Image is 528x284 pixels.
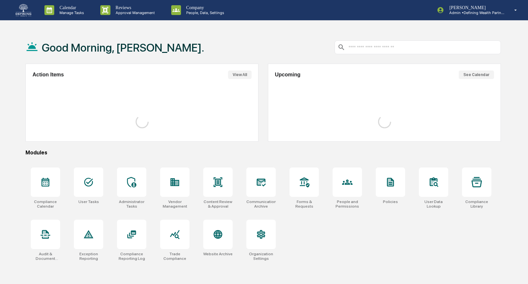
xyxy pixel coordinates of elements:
p: [PERSON_NAME] [444,5,505,10]
div: Organization Settings [246,252,276,261]
div: Forms & Requests [289,199,319,209]
h2: Action Items [32,72,64,78]
div: Communications Archive [246,199,276,209]
p: Manage Tasks [54,10,87,15]
div: Audit & Document Logs [31,252,60,261]
div: Website Archive [203,252,233,256]
p: Admin • Defining Wealth Partners [444,10,505,15]
div: User Data Lookup [419,199,448,209]
p: Calendar [54,5,87,10]
p: Company [181,5,227,10]
div: Exception Reporting [74,252,103,261]
button: View All [228,71,252,79]
div: People and Permissions [333,199,362,209]
div: Trade Compliance [160,252,190,261]
div: Content Review & Approval [203,199,233,209]
div: Administrator Tasks [117,199,146,209]
p: People, Data, Settings [181,10,227,15]
img: logo [16,4,31,16]
button: See Calendar [459,71,494,79]
p: Reviews [110,5,158,10]
div: Compliance Calendar [31,199,60,209]
div: Compliance Library [462,199,491,209]
div: Modules [25,150,501,156]
div: Policies [383,199,398,204]
p: Approval Management [110,10,158,15]
h1: Good Morning, [PERSON_NAME]. [42,41,204,54]
div: Vendor Management [160,199,190,209]
div: Compliance Reporting Log [117,252,146,261]
h2: Upcoming [275,72,300,78]
div: User Tasks [78,199,99,204]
